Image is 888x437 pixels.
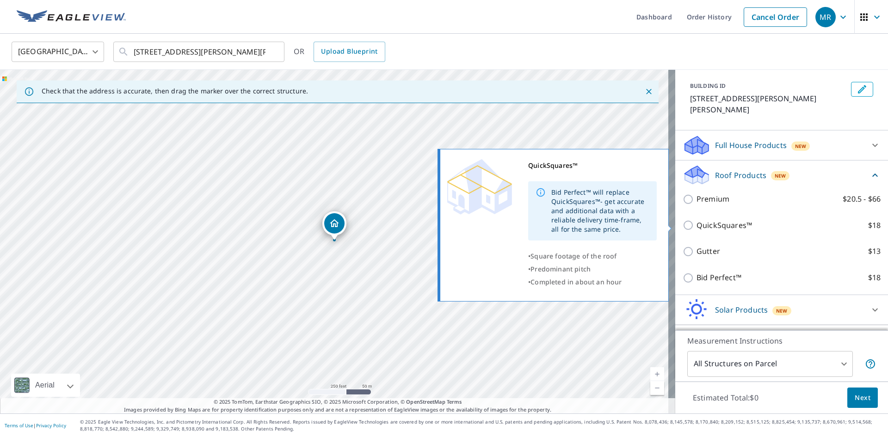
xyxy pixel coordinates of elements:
[11,374,80,397] div: Aerial
[650,381,664,395] a: Current Level 17, Zoom Out
[294,42,385,62] div: OR
[650,367,664,381] a: Current Level 17, Zoom In
[715,304,768,315] p: Solar Products
[851,82,873,97] button: Edit building 1
[847,388,878,408] button: Next
[551,184,649,238] div: Bid Perfect™ will replace QuickSquares™- get accurate and additional data with a reliable deliver...
[406,398,445,405] a: OpenStreetMap
[5,423,66,428] p: |
[795,142,807,150] span: New
[321,46,377,57] span: Upload Blueprint
[715,140,787,151] p: Full House Products
[42,87,308,95] p: Check that the address is accurate, then drag the marker over the correct structure.
[690,82,726,90] p: BUILDING ID
[744,7,807,27] a: Cancel Order
[697,272,741,283] p: Bid Perfect™
[528,276,657,289] div: •
[528,263,657,276] div: •
[36,422,66,429] a: Privacy Policy
[775,172,786,179] span: New
[17,10,126,24] img: EV Logo
[776,307,788,314] span: New
[32,374,57,397] div: Aerial
[214,398,462,406] span: © 2025 TomTom, Earthstar Geographics SIO, © 2025 Microsoft Corporation, ©
[687,351,853,377] div: All Structures on Parcel
[865,358,876,369] span: Your report will include each building or structure inside the parcel boundary. In some cases, du...
[697,246,720,257] p: Gutter
[683,164,881,186] div: Roof ProductsNew
[683,134,881,156] div: Full House ProductsNew
[314,42,385,62] a: Upload Blueprint
[643,86,655,98] button: Close
[715,170,766,181] p: Roof Products
[843,193,881,205] p: $20.5 - $66
[868,272,881,283] p: $18
[815,7,836,27] div: MR
[12,39,104,65] div: [GEOGRAPHIC_DATA]
[687,335,876,346] p: Measurement Instructions
[530,265,591,273] span: Predominant pitch
[530,252,617,260] span: Square footage of the roof
[528,159,657,172] div: QuickSquares™
[447,159,512,215] img: Premium
[697,193,729,205] p: Premium
[530,277,622,286] span: Completed in about an hour
[134,39,265,65] input: Search by address or latitude-longitude
[685,388,766,408] p: Estimated Total: $0
[855,392,870,404] span: Next
[447,398,462,405] a: Terms
[690,93,847,115] p: [STREET_ADDRESS][PERSON_NAME][PERSON_NAME]
[868,246,881,257] p: $13
[683,329,881,351] div: Walls ProductsNew
[697,220,752,231] p: QuickSquares™
[80,419,883,432] p: © 2025 Eagle View Technologies, Inc. and Pictometry International Corp. All Rights Reserved. Repo...
[683,299,881,321] div: Solar ProductsNew
[5,422,33,429] a: Terms of Use
[868,220,881,231] p: $18
[322,211,346,240] div: Dropped pin, building 1, Residential property, 26452 Signboard Rd Ruther Glen, VA 22546
[528,250,657,263] div: •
